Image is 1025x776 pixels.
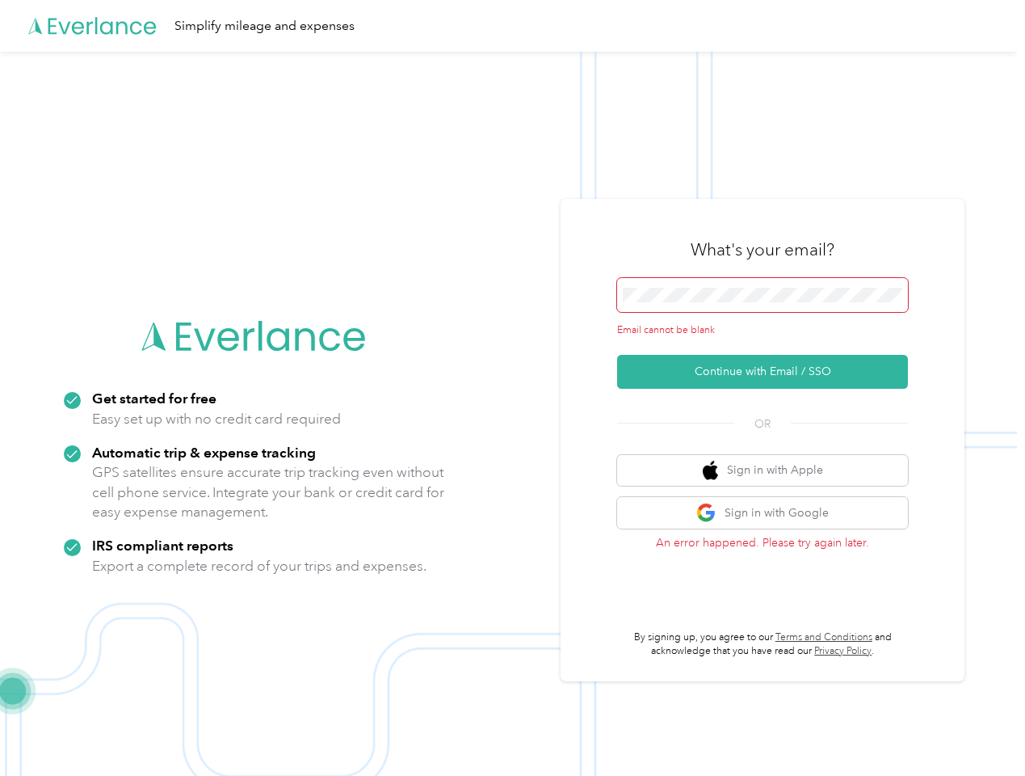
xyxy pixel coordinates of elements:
[617,323,908,338] div: Email cannot be blank
[92,409,341,429] p: Easy set up with no credit card required
[617,455,908,487] button: apple logoSign in with Apple
[734,415,791,432] span: OR
[617,534,908,551] p: An error happened. Please try again later.
[691,238,834,261] h3: What's your email?
[174,16,355,36] div: Simplify mileage and expenses
[92,390,216,407] strong: Get started for free
[775,631,872,643] a: Terms and Conditions
[92,444,316,461] strong: Automatic trip & expense tracking
[617,497,908,529] button: google logoSign in with Google
[703,461,719,481] img: apple logo
[814,645,872,657] a: Privacy Policy
[696,503,716,523] img: google logo
[92,462,445,522] p: GPS satellites ensure accurate trip tracking even without cell phone service. Integrate your bank...
[92,537,233,554] strong: IRS compliant reports
[617,355,908,389] button: Continue with Email / SSO
[617,630,908,659] p: By signing up, you agree to our and acknowledge that you have read our .
[92,556,426,576] p: Export a complete record of your trips and expenses.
